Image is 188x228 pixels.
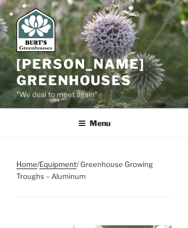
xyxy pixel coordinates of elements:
[16,8,55,52] img: Burt's Greenhouses
[16,159,172,197] nav: Breadcrumb
[16,56,145,88] a: [PERSON_NAME] Greenhouses
[39,160,77,169] a: Equipment
[16,89,172,101] p: "We deal to meet again"
[16,160,37,169] a: Home
[70,110,118,136] button: Menu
